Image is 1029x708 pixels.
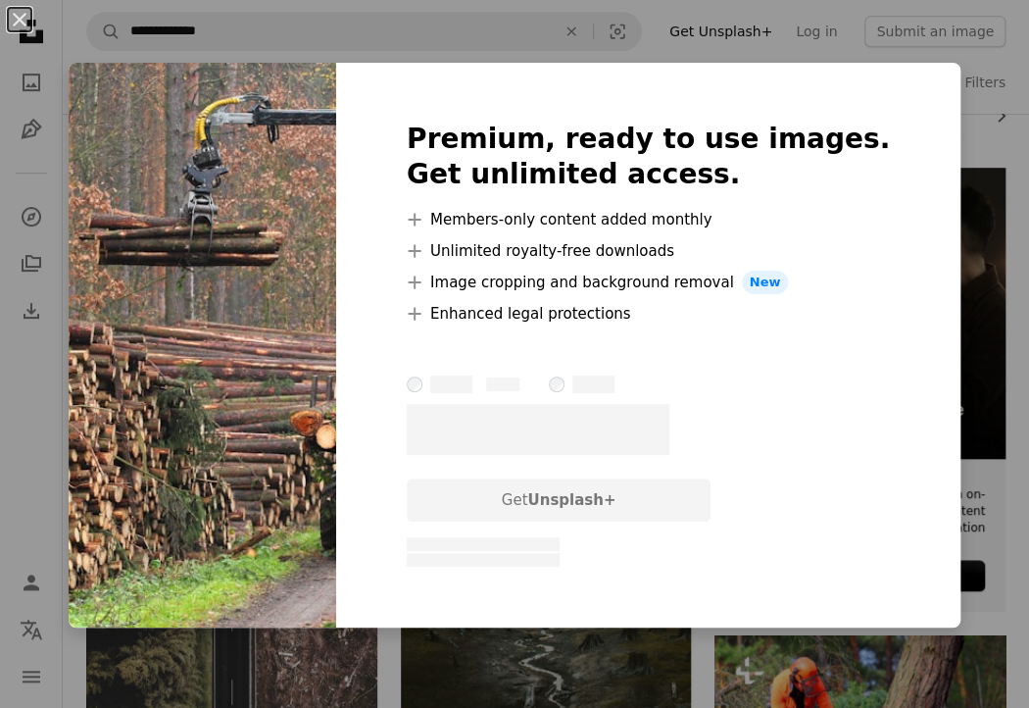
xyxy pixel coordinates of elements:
li: Enhanced legal protections [407,302,890,326]
li: Unlimited royalty-free downloads [407,239,890,263]
span: New [742,271,789,294]
span: – –––– [430,376,472,393]
li: Image cropping and background removal [407,271,890,294]
span: – –––– ––––. [407,404,669,455]
li: Members-only content added monthly [407,208,890,231]
h2: Premium, ready to use images. Get unlimited access. [407,122,890,192]
div: Get [407,479,710,522]
input: – –––– [549,377,564,392]
strong: Unsplash+ [527,491,615,509]
span: – – –––– – ––– –––– – –––– –– [407,537,561,551]
span: – –––– [486,378,519,391]
span: – – –––– – ––– –––– – –––– –– [407,553,561,567]
img: premium_photo-1661814320476-721abd8135a0 [69,63,336,628]
input: – ––––– –––– [407,377,422,392]
span: – –––– [572,376,614,393]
